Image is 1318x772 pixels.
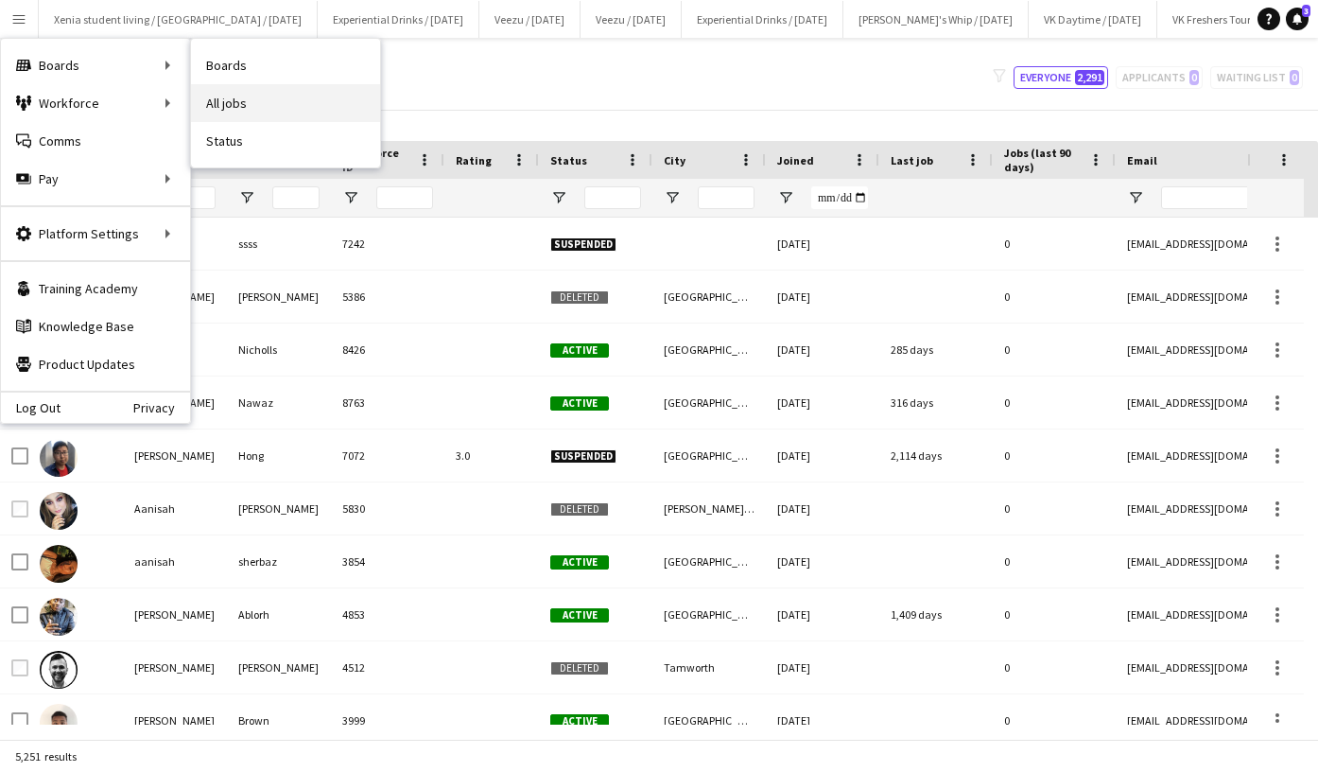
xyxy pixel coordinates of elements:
span: Active [550,555,609,570]
div: 5830 [331,482,444,535]
div: [DATE] [766,430,879,482]
button: Open Filter Menu [664,189,681,206]
div: 2,114 days [879,430,993,482]
div: [DATE] [766,588,879,640]
span: Suspended [550,449,616,464]
button: VK Freshers Tour / [DATE] [1157,1,1308,38]
div: [DATE] [766,218,879,270]
div: [DATE] [766,482,879,535]
button: Open Filter Menu [238,189,255,206]
div: 4853 [331,588,444,640]
div: [DATE] [766,641,879,693]
div: Nicholls [227,324,331,376]
div: [GEOGRAPHIC_DATA] [652,588,766,640]
span: Suspended [550,237,616,252]
a: Product Updates [1,345,190,383]
button: Open Filter Menu [777,189,794,206]
div: 3854 [331,535,444,588]
span: Deleted [550,502,609,517]
div: [GEOGRAPHIC_DATA] [652,324,766,376]
div: 4512 [331,641,444,693]
span: Active [550,608,609,623]
div: Aanisah [123,482,227,535]
div: [PERSON_NAME] [227,641,331,693]
div: ssss [227,218,331,270]
div: [DATE] [766,324,879,376]
div: Workforce [1,84,190,122]
img: Aaron Ablorh [40,598,78,636]
div: [PERSON_NAME] [227,482,331,535]
div: 7072 [331,430,444,482]
div: 3999 [331,694,444,746]
button: Open Filter Menu [342,189,359,206]
button: VK Daytime / [DATE] [1029,1,1157,38]
span: Active [550,343,609,358]
button: Open Filter Menu [550,189,567,206]
div: [DATE] [766,377,879,429]
a: Privacy [133,400,190,415]
div: 0 [993,535,1116,588]
input: Row Selection is disabled for this row (unchecked) [11,500,28,518]
div: [GEOGRAPHIC_DATA] [652,377,766,429]
div: 0 [993,641,1116,693]
img: Aanisah Karim [40,492,78,530]
span: 2,291 [1075,70,1104,85]
div: Platform Settings [1,215,190,253]
span: Last job [891,153,933,167]
div: [PERSON_NAME] [123,588,227,640]
a: Training Academy [1,270,190,307]
button: Xenia student living / [GEOGRAPHIC_DATA] / [DATE] [39,1,318,38]
div: 3.0 [444,430,539,482]
span: City [664,153,685,167]
button: [PERSON_NAME]'s Whip / [DATE] [843,1,1029,38]
img: Aan Yik Hong [40,439,78,477]
span: Jobs (last 90 days) [1004,146,1082,174]
button: Veezu / [DATE] [581,1,682,38]
input: Last Name Filter Input [272,186,320,209]
a: Log Out [1,400,61,415]
div: Pay [1,160,190,198]
div: Tamworth [652,641,766,693]
input: City Filter Input [698,186,754,209]
div: [GEOGRAPHIC_DATA] [652,430,766,482]
button: Open Filter Menu [1127,189,1144,206]
div: 0 [993,324,1116,376]
input: First Name Filter Input [168,186,216,209]
div: [GEOGRAPHIC_DATA] [652,694,766,746]
div: 5386 [331,271,444,323]
div: 8426 [331,324,444,376]
img: Aaron Batham [40,651,78,689]
div: [PERSON_NAME] [227,271,331,323]
div: 7242 [331,218,444,270]
button: Veezu / [DATE] [479,1,581,38]
div: [DATE] [766,694,879,746]
div: 0 [993,218,1116,270]
input: Row Selection is disabled for this row (unchecked) [11,659,28,676]
div: 0 [993,482,1116,535]
a: Knowledge Base [1,307,190,345]
div: sherbaz [227,535,331,588]
img: Aaron Brown [40,704,78,742]
a: Boards [191,46,380,84]
div: [DATE] [766,271,879,323]
span: Active [550,714,609,728]
input: Status Filter Input [584,186,641,209]
input: Joined Filter Input [811,186,868,209]
div: Ablorh [227,588,331,640]
button: Experiential Drinks / [DATE] [682,1,843,38]
span: Status [550,153,587,167]
div: 0 [993,694,1116,746]
div: Brown [227,694,331,746]
button: Experiential Drinks / [DATE] [318,1,479,38]
a: Status [191,122,380,160]
span: Deleted [550,661,609,675]
div: 8763 [331,377,444,429]
div: 0 [993,430,1116,482]
div: [PERSON_NAME][GEOGRAPHIC_DATA] [652,482,766,535]
span: Active [550,396,609,411]
div: 0 [993,377,1116,429]
span: Joined [777,153,814,167]
div: Nawaz [227,377,331,429]
div: aanisah [123,535,227,588]
input: Workforce ID Filter Input [376,186,433,209]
